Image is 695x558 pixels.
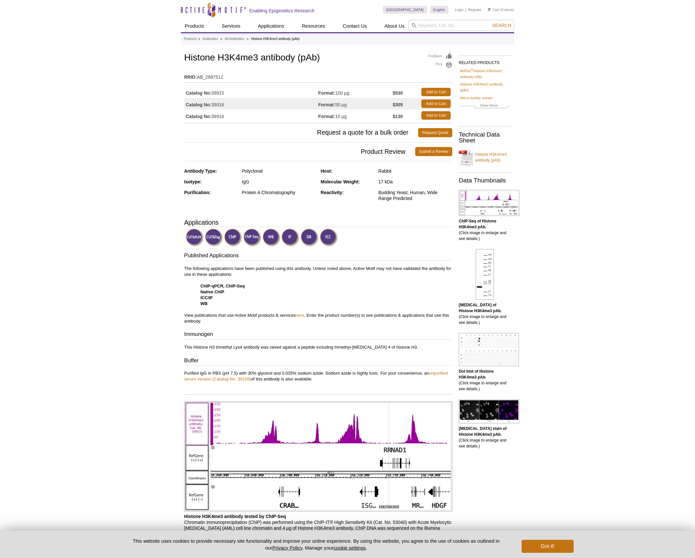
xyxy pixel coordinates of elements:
[522,540,574,553] button: Got it!
[459,303,502,313] b: [MEDICAL_DATA] of Histone H3K4me3 pAb.
[186,90,211,96] strong: Catalog No:
[460,102,510,110] a: Show More
[321,168,333,174] strong: Host:
[318,102,335,108] strong: Format:
[459,55,511,67] h2: RELATED PRODUCTS
[200,295,213,300] strong: ICC/IF
[220,37,222,41] li: »
[243,229,261,246] img: ChIP-Seq Validated
[471,68,473,71] sup: ®
[186,229,204,246] img: CUT&RUN Validated
[181,20,208,32] a: Products
[318,90,335,96] strong: Format:
[378,179,452,185] div: 17 kDa
[488,8,491,11] img: Your Cart
[459,368,511,392] p: (Click image to enlarge and see details.)
[459,426,511,449] p: (Click image to enlarge and see details.)
[184,357,452,366] h3: Buffer
[459,148,511,167] a: Histone H3K4me3 antibody (pAb)
[459,426,507,437] b: [MEDICAL_DATA] stain of Histone H3K4me3 pAb.
[205,229,223,246] img: CUT&Tag Validated
[184,330,452,339] h3: Immunogen
[224,229,242,246] img: ChIP Validated
[184,168,217,174] strong: Antibody Type:
[459,190,519,216] img: Histone H3K4me3 antibody (pAb) tested by ChIP-Seq.
[321,190,344,195] strong: Reactivity:
[421,111,451,120] a: Add to Cart
[121,538,511,551] p: This website uses cookies to provide necessary site functionality and improve your online experie...
[459,132,511,143] h2: Technical Data Sheet
[200,289,224,294] strong: Native ChIP
[184,370,452,382] p: Purified IgG in PBS (pH 7.5) with 30% glycerol and 0.035% sodium azide. Sodium azide is highly to...
[184,74,197,80] strong: RRID:
[295,313,304,318] a: here
[281,229,299,246] img: Immunofluorescence Validated
[318,110,393,121] td: 10 µg
[251,37,300,41] li: Histone H3K4me3 antibody (pAb)
[460,81,510,93] a: Histone H3K4me3 antibody (pAb)
[393,102,403,108] strong: $305
[459,333,519,366] img: Histone H3K4me3 antibody (pAb) tested by dot blot analysis.
[339,20,371,32] a: Contact Us
[184,344,452,350] p: This Histone H3 trimethyl Lys4 antibody was raised against a peptide including trimethyl-[MEDICAL...
[184,514,286,519] b: Histone H3K4me3 antibody tested by ChIP-Seq
[488,7,499,12] a: Cart
[186,113,211,119] strong: Catalog No:
[460,68,510,80] a: AbFlex®Histone H3K4me3 antibody (rAb)
[318,113,335,119] strong: Format:
[184,401,452,511] img: Histone H3K4me3 antibody (pAb) tested by ChIP-Seq.
[184,147,415,156] span: Product Review
[421,88,451,96] a: Add to Cart
[488,6,514,14] li: (0 items)
[459,178,511,183] h2: Data Thumbnails
[184,98,318,110] td: 39016
[428,53,452,60] a: Feedback
[334,545,366,551] button: cookie settings
[184,110,318,121] td: 39916
[321,179,360,184] strong: Molecular Weight:
[393,113,403,119] strong: $130
[476,249,494,300] img: Histone H3K4me3 antibody (pAb) tested by Western blot.
[492,23,511,28] span: Search
[459,399,519,423] img: Histone H3K4me3 antibody (pAb) tested by immunofluorescence.
[186,102,211,108] strong: Catalog No:
[465,6,466,14] li: |
[218,20,244,32] a: Services
[184,218,452,227] h3: Applications
[184,70,452,81] td: AB_2687512
[378,190,452,201] div: Budding Yeast, Human, Wide Range Predicted
[272,545,302,551] a: Privacy Policy
[263,229,280,246] img: Western Blot Validated
[459,219,496,229] b: ChIP-Seq of Histone H3K4me3 pAb.
[184,266,452,324] p: The following applications have been published using this antibody. Unless noted above, Active Mo...
[242,179,316,185] div: IgG
[408,20,514,31] input: Keyword, Cat. No.
[460,95,493,101] a: HeLa nuclear extract
[430,6,448,14] a: English
[459,369,494,379] b: Dot blot of Histone H3K4me3 pAb.
[242,168,316,174] div: Polyclonal
[421,100,451,108] a: Add to Cart
[393,90,403,96] strong: $530
[184,86,318,98] td: 39915
[428,61,452,69] a: Print
[225,36,244,42] a: All Antibodies
[184,53,452,64] h1: Histone H3K4me3 antibody (pAb)
[249,8,314,14] h2: Enabling Epigenetics Research
[381,20,409,32] a: About Us
[242,190,316,195] div: Protein A Chromatography
[468,7,481,12] a: Register
[383,6,427,14] a: [GEOGRAPHIC_DATA]
[320,229,338,246] img: Immunocytochemistry Validated
[247,37,249,41] li: »
[459,302,511,325] p: (Click image to enlarge and see details.)
[459,218,511,242] p: (Click image to enlarge and see details.)
[378,168,452,174] div: Rabbit
[301,229,319,246] img: Dot Blot Validated
[200,301,208,306] strong: WB
[184,128,418,137] span: Request a quote for a bulk order
[203,36,218,42] a: Antibodies
[318,86,393,98] td: 100 µg
[490,22,513,28] button: Search
[418,128,452,137] a: Request Quote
